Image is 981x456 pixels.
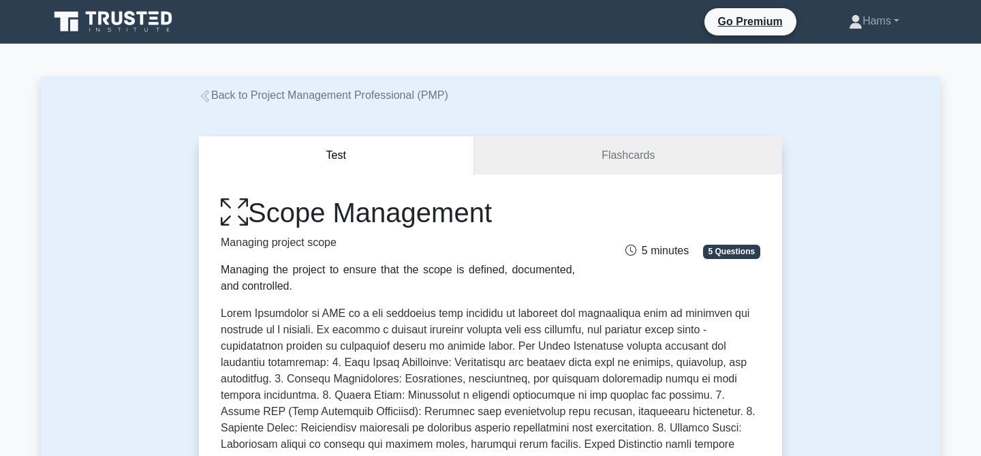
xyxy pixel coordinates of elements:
[221,262,575,294] div: Managing the project to ensure that the scope is defined, documented, and controlled.
[710,13,791,30] a: Go Premium
[474,136,782,175] a: Flashcards
[199,136,474,175] button: Test
[221,234,575,251] p: Managing project scope
[221,196,575,229] h1: Scope Management
[703,245,760,258] span: 5 Questions
[816,7,932,35] a: Hams
[199,89,448,101] a: Back to Project Management Professional (PMP)
[625,245,689,256] span: 5 minutes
